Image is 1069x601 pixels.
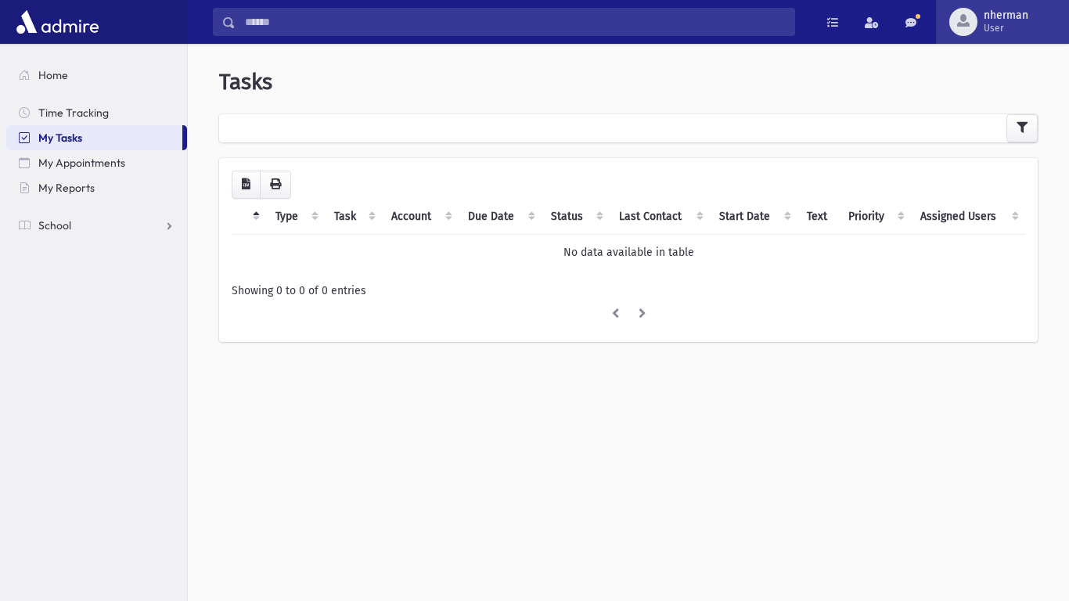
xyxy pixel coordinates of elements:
th: Assigned Users: activate to sort column ascending [911,199,1025,235]
input: Search [236,8,794,36]
a: School [6,213,187,238]
a: Home [6,63,187,88]
th: Start Date: activate to sort column ascending [710,199,797,235]
span: My Tasks [38,131,82,145]
th: Due Date: activate to sort column ascending [459,199,542,235]
button: CSV [232,171,261,199]
th: Priority: activate to sort column ascending [839,199,911,235]
span: My Appointments [38,156,125,170]
th: Text [797,199,838,235]
span: nherman [984,9,1028,22]
td: No data available in table [232,234,1025,270]
span: Time Tracking [38,106,109,120]
span: User [984,22,1028,34]
img: AdmirePro [13,6,103,38]
th: Task: activate to sort column ascending [325,199,382,235]
th: Type: activate to sort column ascending [266,199,325,235]
a: My Tasks [6,125,182,150]
th: Last Contact: activate to sort column ascending [610,199,710,235]
button: Print [260,171,291,199]
span: School [38,218,71,232]
a: My Appointments [6,150,187,175]
span: Tasks [219,69,272,95]
span: Home [38,68,68,82]
span: My Reports [38,181,95,195]
th: Account : activate to sort column ascending [382,199,459,235]
th: Status: activate to sort column ascending [542,199,610,235]
a: My Reports [6,175,187,200]
a: Time Tracking [6,100,187,125]
div: Showing 0 to 0 of 0 entries [232,283,1025,299]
